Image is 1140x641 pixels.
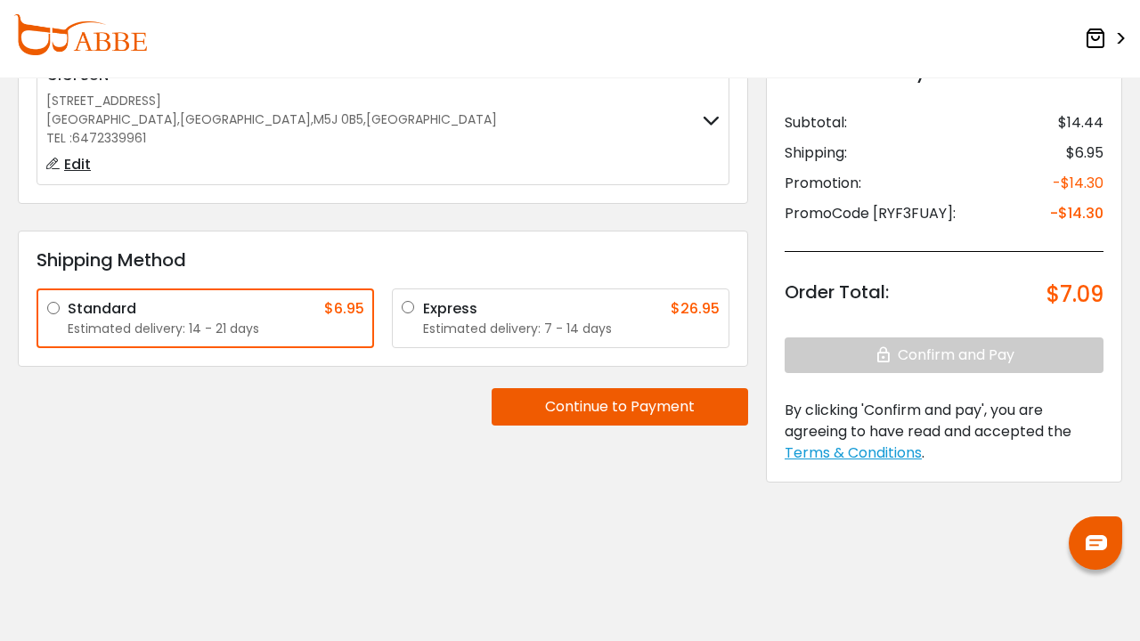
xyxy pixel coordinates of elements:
div: , , , [46,110,497,129]
img: chat [1086,535,1107,550]
div: . [785,400,1103,464]
span: [GEOGRAPHIC_DATA] [366,110,497,129]
span: M5J 0B5 [313,110,363,129]
span: Terms & Conditions [785,442,922,463]
span: [GEOGRAPHIC_DATA] [46,110,177,129]
div: $6.95 [1066,142,1103,164]
div: Shipping: [785,142,847,164]
div: Express [423,298,477,320]
div: $14.44 [1058,112,1103,134]
div: Promotion: [785,173,861,194]
button: Continue to Payment [492,388,748,426]
h3: Shipping Method [37,249,729,271]
a: > [1085,22,1127,55]
span: Edit [64,154,91,174]
span: 6472339961 [72,129,146,147]
div: $7.09 [1046,279,1103,311]
span: > [1110,23,1127,55]
div: Estimated delivery: 7 - 14 days [423,320,720,338]
div: -$14.30 [1053,173,1103,194]
div: PromoCode [RYF3FUAY]: [785,203,956,224]
div: Standard [68,298,136,320]
span: [STREET_ADDRESS] [46,92,161,110]
div: $6.95 [324,298,364,320]
div: Order Total: [785,279,889,311]
div: -$14.30 [1050,203,1103,224]
span: SUN [80,65,109,85]
img: abbeglasses.com [13,14,147,55]
div: $26.95 [671,298,720,320]
span: CICI [46,65,77,85]
span: [GEOGRAPHIC_DATA] [180,110,311,129]
div: Subtotal: [785,112,847,134]
span: By clicking 'Confirm and pay', you are agreeing to have read and accepted the [785,400,1071,442]
div: TEL : [46,129,497,148]
div: Estimated delivery: 14 - 21 days [68,320,364,338]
